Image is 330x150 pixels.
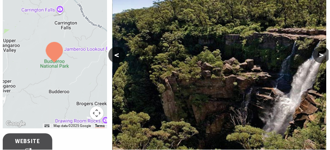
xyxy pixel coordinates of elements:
[90,107,104,120] button: Map camera controls
[4,120,27,129] img: Google
[109,47,126,63] button: <
[95,124,105,128] a: Terms (opens in new tab)
[54,124,91,128] span: Map data ©2025 Google
[45,124,49,129] button: Keyboard shortcuts
[4,120,27,129] a: Click to see this area on Google Maps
